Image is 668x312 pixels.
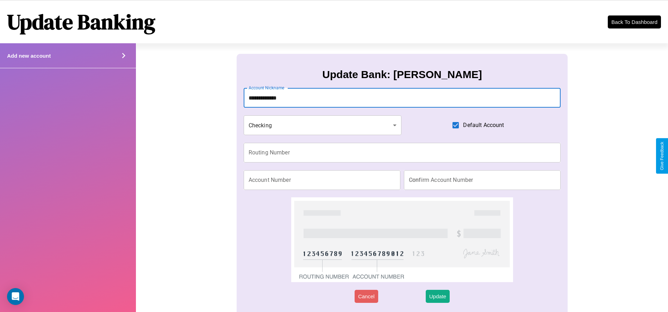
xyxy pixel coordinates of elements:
[7,53,51,59] h4: Add new account
[608,15,661,28] button: Back To Dashboard
[249,85,285,91] label: Account Nickname
[426,290,450,303] button: Update
[7,7,155,36] h1: Update Banking
[322,69,482,81] h3: Update Bank: [PERSON_NAME]
[660,142,664,170] div: Give Feedback
[7,288,24,305] div: Open Intercom Messenger
[244,115,401,135] div: Checking
[463,121,504,129] span: Default Account
[355,290,378,303] button: Cancel
[291,197,513,282] img: check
